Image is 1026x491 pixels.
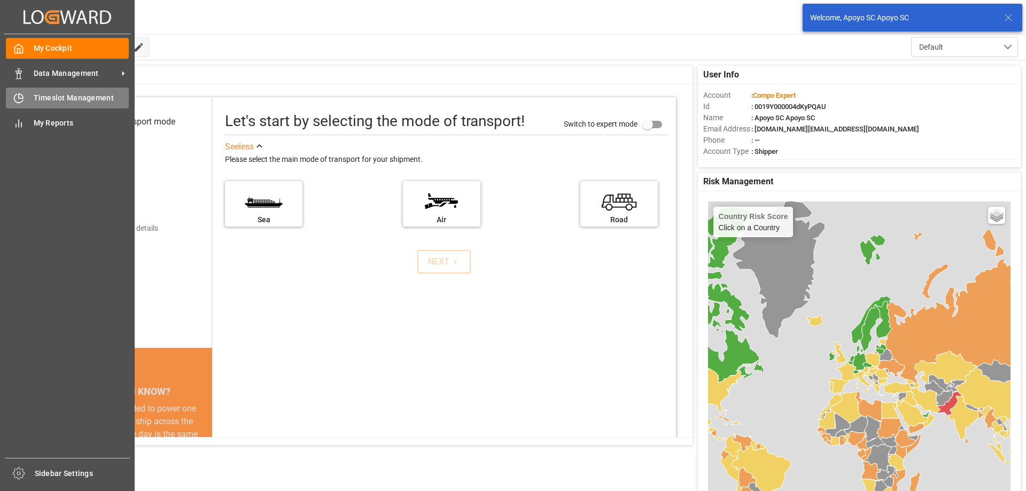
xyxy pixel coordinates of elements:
[751,147,778,155] span: : Shipper
[6,38,129,59] a: My Cockpit
[417,250,471,274] button: NEXT
[225,153,669,166] div: Please select the main mode of transport for your shipment.
[703,175,773,188] span: Risk Management
[408,214,475,225] div: Air
[751,136,760,144] span: : —
[751,125,919,133] span: : [DOMAIN_NAME][EMAIL_ADDRESS][DOMAIN_NAME]
[586,214,652,225] div: Road
[35,468,130,479] span: Sidebar Settings
[753,91,796,99] span: Compo Expert
[34,118,129,129] span: My Reports
[34,92,129,104] span: Timeslot Management
[34,68,118,79] span: Data Management
[719,212,788,232] div: Click on a Country
[751,91,796,99] span: :
[703,146,751,157] span: Account Type
[6,88,129,108] a: Timeslot Management
[564,119,638,128] span: Switch to expert mode
[703,68,739,81] span: User Info
[719,212,788,221] h4: Country Risk Score
[230,214,297,225] div: Sea
[988,207,1005,224] a: Layers
[428,255,461,268] div: NEXT
[810,12,994,24] div: Welcome, Apoyo SC Apoyo SC
[58,380,212,402] div: DID YOU KNOW?
[703,135,751,146] span: Phone
[751,103,826,111] span: : 0019Y000004dKyPQAU
[703,90,751,101] span: Account
[225,110,525,133] div: Let's start by selecting the mode of transport!
[751,114,815,122] span: : Apoyo SC Apoyo SC
[71,402,199,479] div: The energy needed to power one large container ship across the ocean in a single day is the same ...
[6,112,129,133] a: My Reports
[225,141,254,153] div: See less
[703,112,751,123] span: Name
[703,101,751,112] span: Id
[911,37,1018,57] button: open menu
[34,43,129,54] span: My Cockpit
[919,42,943,53] span: Default
[703,123,751,135] span: Email Address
